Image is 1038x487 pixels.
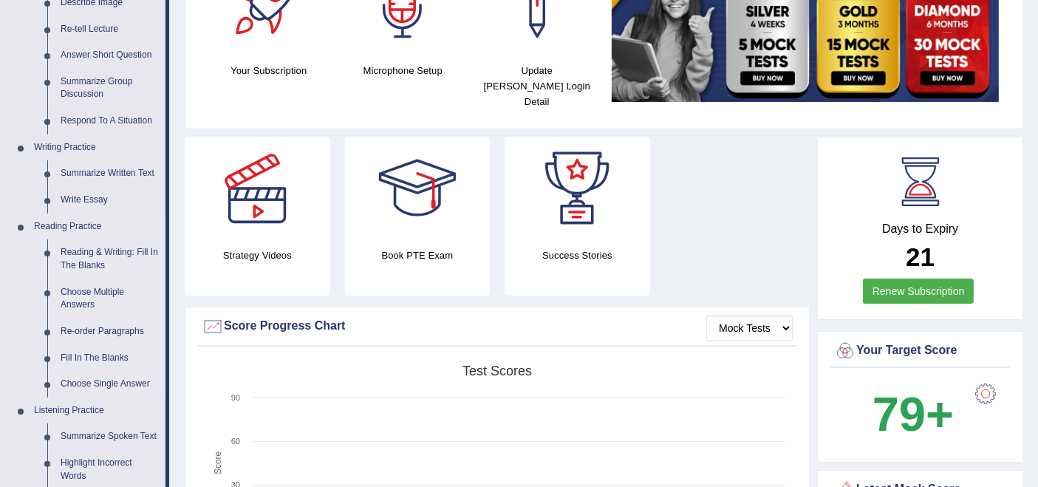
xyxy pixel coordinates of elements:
[834,222,1006,236] h4: Days to Expiry
[54,279,165,319] a: Choose Multiple Answers
[27,134,165,161] a: Writing Practice
[873,387,954,441] b: 79+
[231,437,240,446] text: 60
[185,248,330,263] h4: Strategy Videos
[27,398,165,424] a: Listening Practice
[54,108,165,134] a: Respond To A Situation
[344,63,463,78] h4: Microphone Setup
[54,345,165,372] a: Fill In The Blanks
[477,63,597,109] h4: Update [PERSON_NAME] Login Detail
[345,248,491,263] h4: Book PTE Exam
[27,214,165,240] a: Reading Practice
[54,187,165,214] a: Write Essay
[54,69,165,108] a: Summarize Group Discussion
[863,279,974,304] a: Renew Subscription
[213,452,223,475] tspan: Score
[54,16,165,43] a: Re-tell Lecture
[834,340,1006,362] div: Your Target Score
[906,242,935,271] b: 21
[462,364,532,378] tspan: Test scores
[202,316,793,338] div: Score Progress Chart
[54,42,165,69] a: Answer Short Question
[54,239,165,279] a: Reading & Writing: Fill In The Blanks
[505,248,650,263] h4: Success Stories
[231,393,240,402] text: 90
[54,319,165,345] a: Re-order Paragraphs
[54,160,165,187] a: Summarize Written Text
[54,371,165,398] a: Choose Single Answer
[209,63,329,78] h4: Your Subscription
[54,423,165,450] a: Summarize Spoken Text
